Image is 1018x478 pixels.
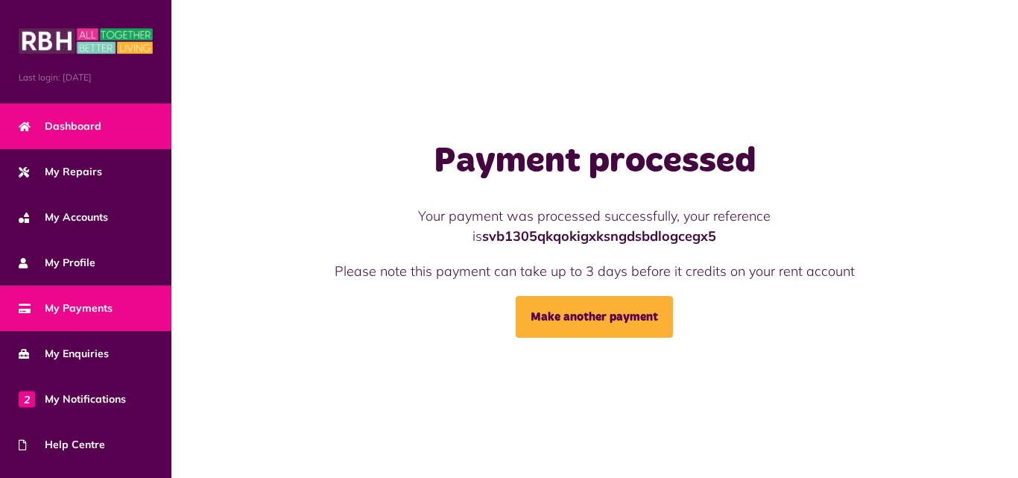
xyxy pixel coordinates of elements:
span: My Accounts [19,210,108,225]
p: Please note this payment can take up to 3 days before it credits on your rent account [307,261,882,281]
span: Last login: [DATE] [19,71,153,84]
span: Dashboard [19,119,101,134]
span: My Notifications [19,391,126,407]
strong: svb1305qkqokigxksngdsbdlogcegx5 [482,227,716,245]
span: My Payments [19,301,113,316]
a: Make another payment [516,296,673,338]
h1: Payment processed [307,140,882,183]
p: Your payment was processed successfully, your reference is [307,206,882,246]
span: 2 [19,391,35,407]
span: My Repairs [19,164,102,180]
span: Help Centre [19,437,105,453]
span: My Enquiries [19,346,109,362]
img: MyRBH [19,26,153,56]
span: My Profile [19,255,95,271]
